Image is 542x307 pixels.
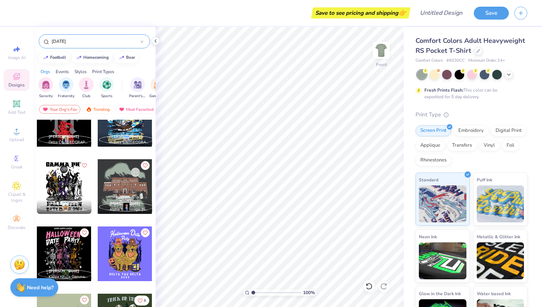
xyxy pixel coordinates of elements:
button: filter button [99,77,114,99]
button: bear [115,52,138,63]
button: Like [80,296,89,304]
span: Gamma Phi Beta, [GEOGRAPHIC_DATA][US_STATE] [49,207,88,212]
img: Parent's Weekend Image [133,81,142,89]
div: filter for Club [79,77,94,99]
img: most_fav.gif [42,107,48,112]
div: filter for Fraternity [58,77,74,99]
img: Front [374,43,389,58]
div: filter for Parent's Weekend [129,77,146,99]
div: Rhinestones [416,155,451,166]
strong: Need help? [27,284,53,291]
img: trending.gif [86,107,92,112]
div: filter for Game Day [149,77,166,99]
span: 100 % [303,289,315,296]
span: [PERSON_NAME] [110,134,140,139]
img: Neon Ink [419,242,466,279]
span: Neon Ink [419,233,437,241]
div: Most Favorited [115,105,157,114]
div: Screen Print [416,125,451,136]
img: trend_line.gif [119,55,125,60]
span: Metallic & Glitter Ink [477,233,520,241]
span: Decorate [8,225,25,231]
div: Your Org's Fav [39,105,80,114]
span: [PERSON_NAME] [49,269,79,274]
strong: Fresh Prints Flash: [424,87,463,93]
div: Vinyl [479,140,500,151]
input: Untitled Design [414,6,468,20]
div: Applique [416,140,445,151]
div: football [50,55,66,59]
div: homecoming [83,55,109,59]
span: Water based Ink [477,290,511,297]
button: filter button [58,77,74,99]
img: Game Day Image [154,81,162,89]
div: filter for Sorority [38,77,53,99]
div: Trending [83,105,113,114]
button: football [39,52,69,63]
button: homecoming [72,52,112,63]
span: Minimum Order: 24 + [468,58,505,64]
button: filter button [129,77,146,99]
button: Like [141,228,150,237]
span: [PERSON_NAME] [110,201,140,207]
span: Game Day [149,93,166,99]
div: filter for Sports [99,77,114,99]
button: Like [80,161,89,170]
img: Sports Image [103,81,111,89]
input: Try "Alpha" [51,38,140,45]
div: Events [56,68,69,75]
span: Add Text [8,109,25,115]
span: Kappa Kappa Gamma, [US_STATE][GEOGRAPHIC_DATA] [49,274,88,280]
span: Delta Chi, [GEOGRAPHIC_DATA][US_STATE] [49,140,88,145]
span: [PERSON_NAME] [49,134,79,139]
span: Alpha Tau Omega, [GEOGRAPHIC_DATA][US_STATE], [GEOGRAPHIC_DATA] [110,207,149,212]
img: Standard [419,185,466,222]
button: Save [474,7,509,20]
span: 👉 [398,8,406,17]
span: 8 [144,299,146,303]
span: Puff Ink [477,176,492,184]
div: Foil [502,140,519,151]
img: Metallic & Glitter Ink [477,242,524,279]
span: Standard [419,176,438,184]
div: Transfers [447,140,477,151]
div: Front [376,61,387,68]
button: Like [141,161,150,170]
span: Upload [9,137,24,143]
div: Orgs [41,68,50,75]
span: Designs [8,82,25,88]
span: Parent's Weekend [129,93,146,99]
button: Like [80,228,89,237]
div: Print Types [92,68,114,75]
div: Save to see pricing and shipping [313,7,409,18]
span: [PERSON_NAME] [49,201,79,207]
span: Glow in the Dark Ink [419,290,461,297]
div: Embroidery [454,125,489,136]
img: most_fav.gif [119,107,125,112]
span: Fraternity [58,93,74,99]
img: trend_line.gif [76,55,82,60]
div: Styles [74,68,87,75]
span: Sports [101,93,112,99]
span: Sorority [39,93,53,99]
span: Comfort Colors Adult Heavyweight RS Pocket T-Shirt [416,36,525,55]
div: bear [126,55,135,59]
button: filter button [79,77,94,99]
button: Like [134,296,149,306]
div: Print Type [416,110,527,119]
span: Greek [11,164,22,170]
span: Pi Beta Phi, [GEOGRAPHIC_DATA][US_STATE] [110,140,149,145]
img: Fraternity Image [62,81,70,89]
div: This color can be expedited for 5 day delivery. [424,87,515,100]
span: Clipart & logos [4,191,29,203]
span: Image AI [8,55,25,61]
span: Comfort Colors [416,58,443,64]
img: Puff Ink [477,185,524,222]
span: Club [82,93,90,99]
span: # 6030CC [447,58,465,64]
img: Club Image [82,81,90,89]
img: trend_line.gif [43,55,49,60]
button: filter button [38,77,53,99]
button: filter button [149,77,166,99]
img: Sorority Image [42,81,50,89]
